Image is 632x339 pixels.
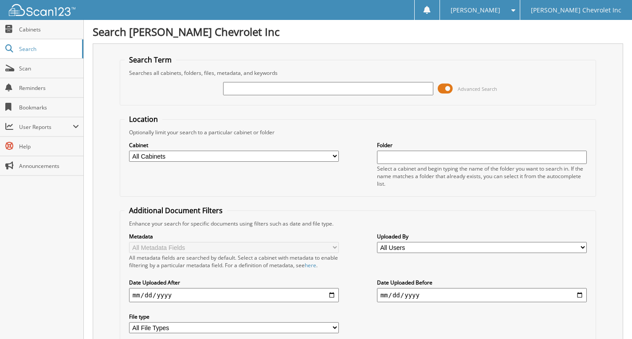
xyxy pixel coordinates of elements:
span: Scan [19,65,79,72]
h1: Search [PERSON_NAME] Chevrolet Inc [93,24,623,39]
legend: Search Term [125,55,176,65]
legend: Location [125,114,162,124]
span: User Reports [19,123,73,131]
label: Date Uploaded Before [377,279,587,286]
label: Folder [377,141,587,149]
div: Searches all cabinets, folders, files, metadata, and keywords [125,69,591,77]
span: Search [19,45,78,53]
input: start [129,288,339,302]
label: Date Uploaded After [129,279,339,286]
label: File type [129,313,339,320]
img: scan123-logo-white.svg [9,4,75,16]
span: [PERSON_NAME] Chevrolet Inc [531,8,621,13]
label: Uploaded By [377,233,587,240]
span: [PERSON_NAME] [451,8,500,13]
span: Announcements [19,162,79,170]
input: end [377,288,587,302]
span: Cabinets [19,26,79,33]
div: Select a cabinet and begin typing the name of the folder you want to search in. If the name match... [377,165,587,187]
span: Advanced Search [458,86,497,92]
span: Help [19,143,79,150]
div: Enhance your search for specific documents using filters such as date and file type. [125,220,591,227]
label: Metadata [129,233,339,240]
legend: Additional Document Filters [125,206,227,215]
span: Bookmarks [19,104,79,111]
div: Optionally limit your search to a particular cabinet or folder [125,129,591,136]
a: here [305,261,316,269]
label: Cabinet [129,141,339,149]
div: All metadata fields are searched by default. Select a cabinet with metadata to enable filtering b... [129,254,339,269]
span: Reminders [19,84,79,92]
